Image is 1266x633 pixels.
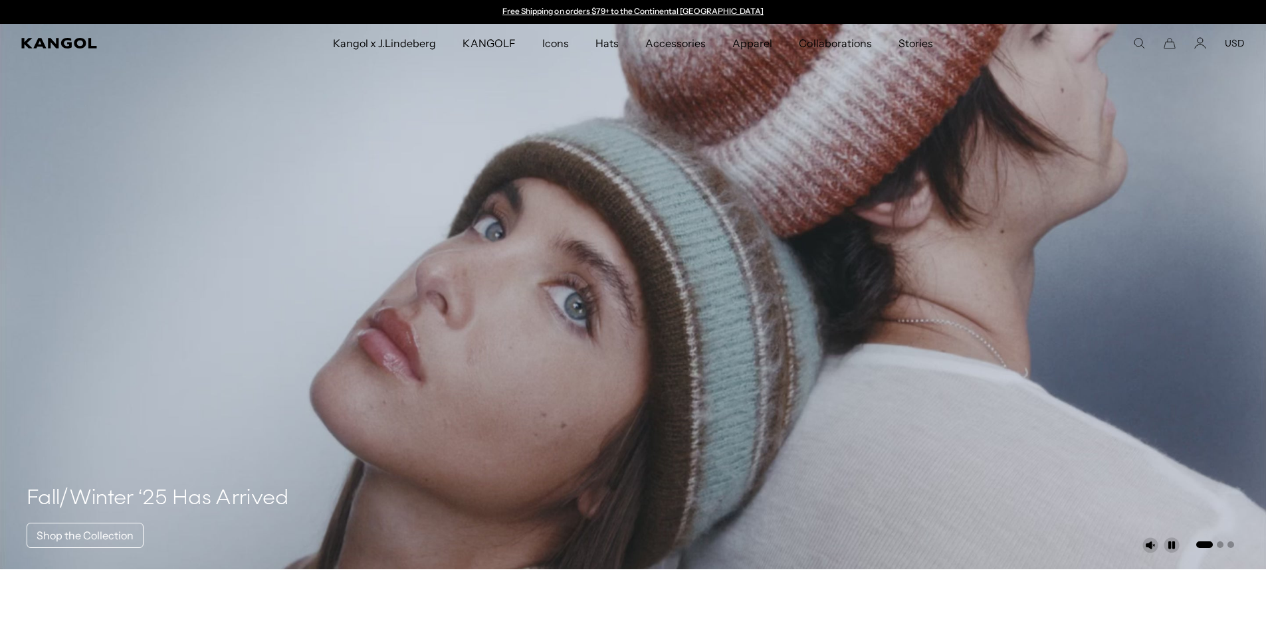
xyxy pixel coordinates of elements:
button: Go to slide 2 [1217,541,1223,548]
button: Cart [1164,37,1176,49]
span: KANGOLF [463,24,515,62]
a: Stories [885,24,946,62]
div: 1 of 2 [496,7,770,17]
button: Go to slide 1 [1196,541,1213,548]
span: Collaborations [799,24,871,62]
a: KANGOLF [449,24,528,62]
a: Kangol [21,38,220,48]
span: Kangol x J.Lindeberg [333,24,437,62]
a: Icons [529,24,582,62]
a: Hats [582,24,632,62]
span: Stories [898,24,933,62]
button: USD [1225,37,1245,49]
a: Account [1194,37,1206,49]
h4: Fall/Winter ‘25 Has Arrived [27,486,289,512]
button: Pause [1164,537,1180,553]
a: Accessories [632,24,719,62]
div: Announcement [496,7,770,17]
a: Free Shipping on orders $79+ to the Continental [GEOGRAPHIC_DATA] [502,6,764,16]
button: Unmute [1142,537,1158,553]
a: Collaborations [786,24,885,62]
span: Accessories [645,24,706,62]
button: Go to slide 3 [1227,541,1234,548]
ul: Select a slide to show [1195,539,1234,549]
a: Kangol x J.Lindeberg [320,24,450,62]
summary: Search here [1133,37,1145,49]
span: Hats [595,24,619,62]
span: Icons [542,24,569,62]
slideshow-component: Announcement bar [496,7,770,17]
a: Shop the Collection [27,523,144,548]
a: Apparel [719,24,786,62]
span: Apparel [732,24,772,62]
